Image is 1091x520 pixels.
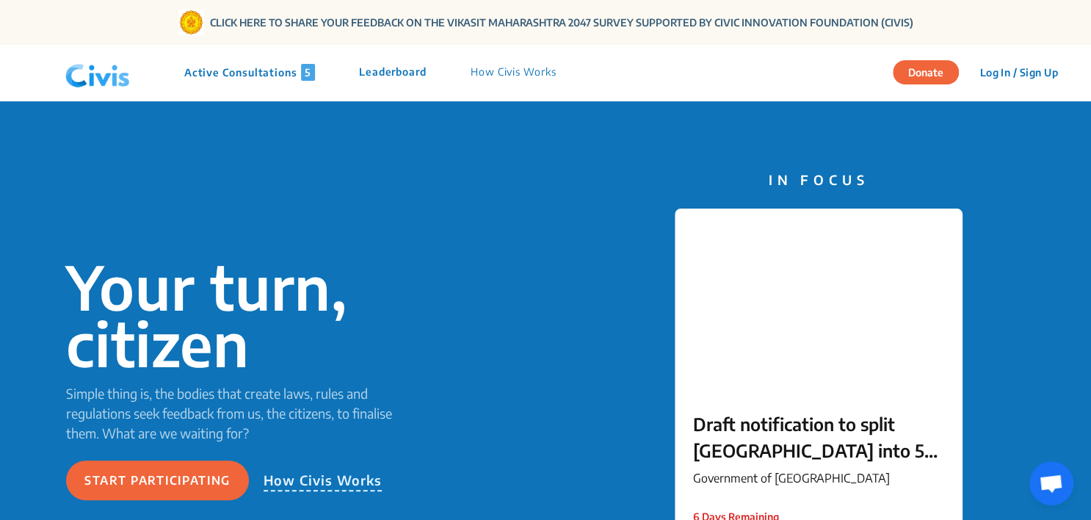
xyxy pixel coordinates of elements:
img: Gom Logo [178,10,204,35]
span: 5 [301,64,315,81]
p: Your turn, citizen [66,259,402,372]
p: Draft notification to split [GEOGRAPHIC_DATA] into 5 city corporations/[GEOGRAPHIC_DATA] ನಗರವನ್ನು... [693,411,944,463]
p: Government of [GEOGRAPHIC_DATA] [693,469,944,487]
p: Simple thing is, the bodies that create laws, rules and regulations seek feedback from us, the ci... [66,383,402,443]
a: Donate [893,64,970,79]
button: Donate [893,60,959,84]
a: Open chat [1029,461,1073,505]
img: navlogo.png [59,51,136,95]
p: IN FOCUS [675,170,963,189]
button: Start participating [66,461,249,500]
p: Active Consultations [184,64,315,81]
p: Leaderboard [359,64,427,81]
p: How Civis Works [264,470,383,491]
a: CLICK HERE TO SHARE YOUR FEEDBACK ON THE VIKASIT MAHARASHTRA 2047 SURVEY SUPPORTED BY CIVIC INNOV... [210,15,913,30]
p: How Civis Works [471,64,557,81]
button: Log In / Sign Up [970,61,1068,84]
